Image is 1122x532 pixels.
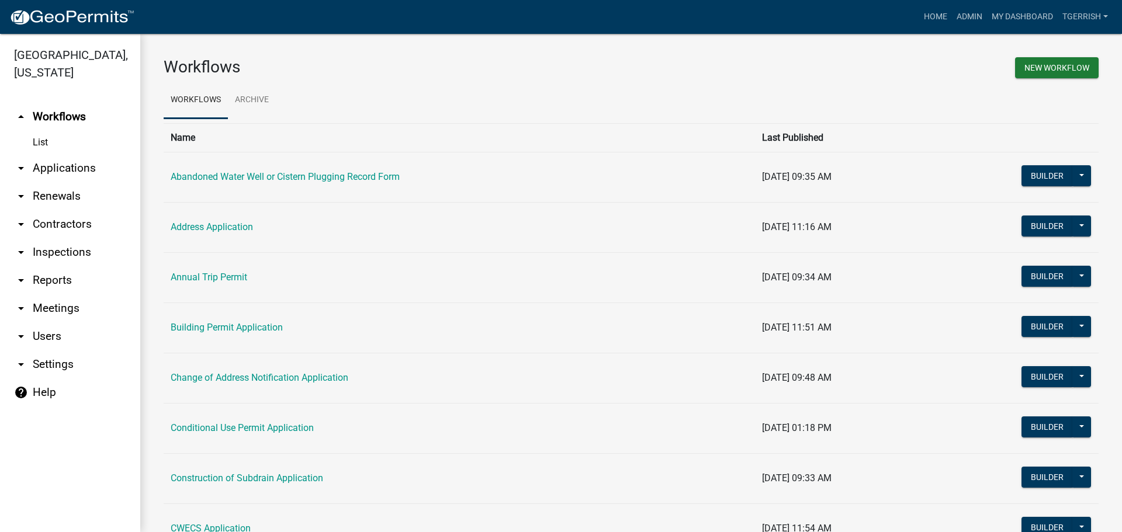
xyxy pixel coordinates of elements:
[171,322,283,333] a: Building Permit Application
[164,57,622,77] h3: Workflows
[1015,57,1099,78] button: New Workflow
[952,6,987,28] a: Admin
[1021,165,1073,186] button: Builder
[1058,6,1113,28] a: TGERRISH
[762,272,832,283] span: [DATE] 09:34 AM
[171,372,348,383] a: Change of Address Notification Application
[228,82,276,119] a: Archive
[164,123,755,152] th: Name
[14,245,28,259] i: arrow_drop_down
[14,273,28,287] i: arrow_drop_down
[171,422,314,433] a: Conditional Use Permit Application
[14,161,28,175] i: arrow_drop_down
[762,171,832,182] span: [DATE] 09:35 AM
[14,189,28,203] i: arrow_drop_down
[171,221,253,232] a: Address Application
[171,171,400,182] a: Abandoned Water Well or Cistern Plugging Record Form
[1021,416,1073,437] button: Builder
[762,472,832,484] span: [DATE] 09:33 AM
[164,82,228,119] a: Workflows
[1021,366,1073,387] button: Builder
[14,301,28,315] i: arrow_drop_down
[919,6,952,28] a: Home
[1021,266,1073,287] button: Builder
[762,322,832,333] span: [DATE] 11:51 AM
[14,217,28,231] i: arrow_drop_down
[14,357,28,371] i: arrow_drop_down
[1021,215,1073,237] button: Builder
[1021,316,1073,337] button: Builder
[14,110,28,124] i: arrow_drop_up
[762,422,832,433] span: [DATE] 01:18 PM
[14,329,28,343] i: arrow_drop_down
[762,221,832,232] span: [DATE] 11:16 AM
[762,372,832,383] span: [DATE] 09:48 AM
[755,123,926,152] th: Last Published
[171,472,323,484] a: Construction of Subdrain Application
[987,6,1058,28] a: My Dashboard
[14,385,28,399] i: help
[171,272,247,283] a: Annual Trip Permit
[1021,467,1073,488] button: Builder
